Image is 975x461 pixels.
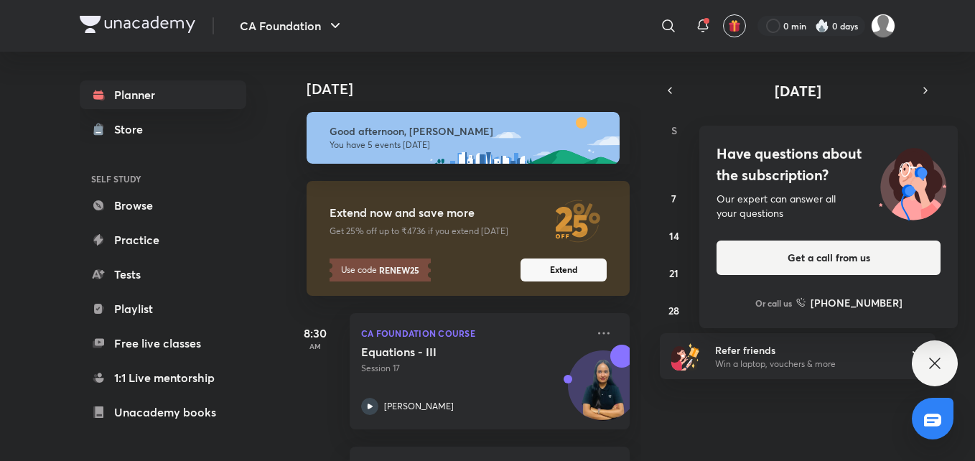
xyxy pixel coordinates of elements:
[80,115,246,144] a: Store
[330,205,549,220] h5: Extend now and save more
[836,124,841,137] abbr: Thursday
[918,124,924,137] abbr: Saturday
[80,16,195,33] img: Company Logo
[663,299,686,322] button: September 28, 2025
[330,225,549,237] p: Get 25% off up to ₹4736 if you extend [DATE]
[723,14,746,37] button: avatar
[307,80,644,98] h4: [DATE]
[669,229,679,243] abbr: September 14, 2025
[668,304,679,317] abbr: September 28, 2025
[521,259,607,281] button: Extend
[286,325,344,342] h5: 8:30
[871,14,895,38] img: Tina kalita
[80,167,246,191] h6: SELF STUDY
[80,260,246,289] a: Tests
[794,124,804,137] abbr: Wednesday
[715,343,892,358] h6: Refer friends
[671,124,677,137] abbr: Sunday
[569,358,638,427] img: Avatar
[867,143,958,220] img: ttu_illustration_new.svg
[755,297,792,309] p: Or call us
[717,143,941,186] h4: Have questions about the subscription?
[754,124,760,137] abbr: Tuesday
[307,112,620,164] img: afternoon
[663,224,686,247] button: September 14, 2025
[80,191,246,220] a: Browse
[663,187,686,210] button: September 7, 2025
[330,139,607,151] p: You have 5 events [DATE]
[330,259,431,281] p: Use code
[715,358,892,371] p: Win a laptop, vouchers & more
[231,11,353,40] button: CA Foundation
[549,192,607,250] img: Extend now and save more
[671,342,700,371] img: referral
[671,192,676,205] abbr: September 7, 2025
[775,81,821,101] span: [DATE]
[330,125,607,138] h6: Good afternoon, [PERSON_NAME]
[286,342,344,350] p: AM
[811,295,902,310] h6: [PHONE_NUMBER]
[80,363,246,392] a: 1:1 Live mentorship
[796,295,902,310] a: [PHONE_NUMBER]
[663,261,686,284] button: September 21, 2025
[114,121,151,138] div: Store
[728,19,741,32] img: avatar
[80,225,246,254] a: Practice
[815,19,829,33] img: streak
[80,80,246,109] a: Planner
[80,294,246,323] a: Playlist
[80,16,195,37] a: Company Logo
[877,124,883,137] abbr: Friday
[717,241,941,275] button: Get a call from us
[361,325,587,342] p: CA Foundation Course
[361,362,587,375] p: Session 17
[717,192,941,220] div: Our expert can answer all your questions
[80,398,246,427] a: Unacademy books
[712,124,720,137] abbr: Monday
[80,329,246,358] a: Free live classes
[669,266,678,280] abbr: September 21, 2025
[377,264,419,276] strong: RENEW25
[384,400,454,413] p: [PERSON_NAME]
[361,345,540,359] h5: Equations - III
[680,80,915,101] button: [DATE]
